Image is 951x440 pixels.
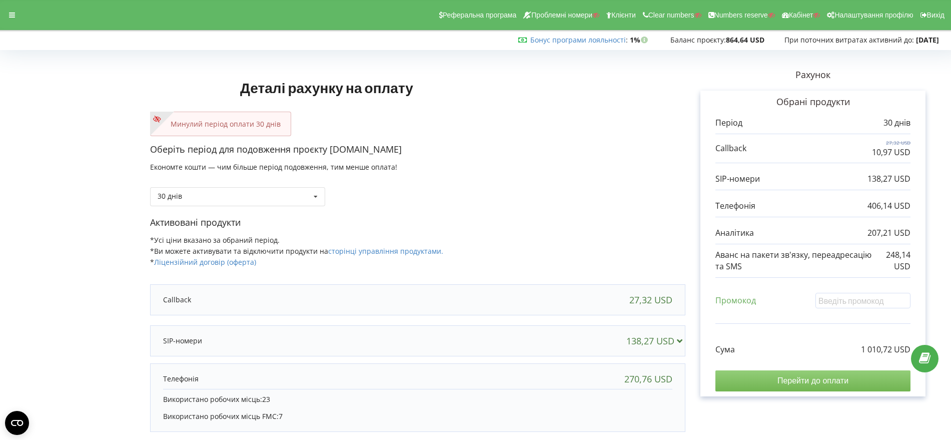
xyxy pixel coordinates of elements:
[5,411,29,435] button: Open CMP widget
[150,235,280,245] span: *Усі ціни вказано за обраний період.
[161,119,281,129] p: Минулий період оплати 30 днів
[531,11,592,19] span: Проблемні номери
[916,35,939,45] strong: [DATE]
[715,227,754,239] p: Аналітика
[611,11,636,19] span: Клієнти
[163,295,191,305] p: Callback
[648,11,694,19] span: Clear numbers
[670,35,726,45] span: Баланс проєкту:
[626,336,687,346] div: 138,27 USD
[715,143,746,154] p: Callback
[150,162,397,172] span: Економте кошти — чим більше період подовження, тим менше оплата!
[867,200,910,212] p: 406,14 USD
[150,216,685,229] p: Активовані продукти
[867,227,910,239] p: 207,21 USD
[715,370,910,391] input: Перейти до оплати
[624,374,672,384] div: 270,76 USD
[927,11,944,19] span: Вихід
[163,411,672,421] p: Використано робочих місць FMC:
[150,64,503,112] h1: Деталі рахунку на оплату
[715,249,873,272] p: Аванс на пакети зв'язку, переадресацію та SMS
[163,374,199,384] p: Телефонія
[715,173,760,185] p: SIP-номери
[163,394,672,404] p: Використано робочих місць:
[873,249,910,272] p: 248,14 USD
[279,411,283,421] span: 7
[154,257,256,267] a: Ліцензійний договір (оферта)
[530,35,626,45] a: Бонус програми лояльності
[150,246,443,256] span: *Ви можете активувати та відключити продукти на
[714,11,768,19] span: Numbers reserve
[443,11,517,19] span: Реферальна програма
[715,117,742,129] p: Період
[150,143,685,156] p: Оберіть період для подовження проєкту [DOMAIN_NAME]
[861,344,910,355] p: 1 010,72 USD
[883,117,910,129] p: 30 днів
[872,147,910,158] p: 10,97 USD
[715,96,910,109] p: Обрані продукти
[715,200,755,212] p: Телефонія
[163,336,202,346] p: SIP-номери
[715,295,756,306] p: Промокод
[685,69,940,82] p: Рахунок
[789,11,813,19] span: Кабінет
[158,193,182,200] div: 30 днів
[872,139,910,146] p: 27,32 USD
[630,35,650,45] strong: 1%
[834,11,913,19] span: Налаштування профілю
[328,246,443,256] a: сторінці управління продуктами.
[530,35,628,45] span: :
[784,35,914,45] span: При поточних витратах активний до:
[726,35,764,45] strong: 864,64 USD
[815,293,910,308] input: Введіть промокод
[867,173,910,185] p: 138,27 USD
[262,394,270,404] span: 23
[715,344,735,355] p: Сума
[629,295,672,305] div: 27,32 USD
